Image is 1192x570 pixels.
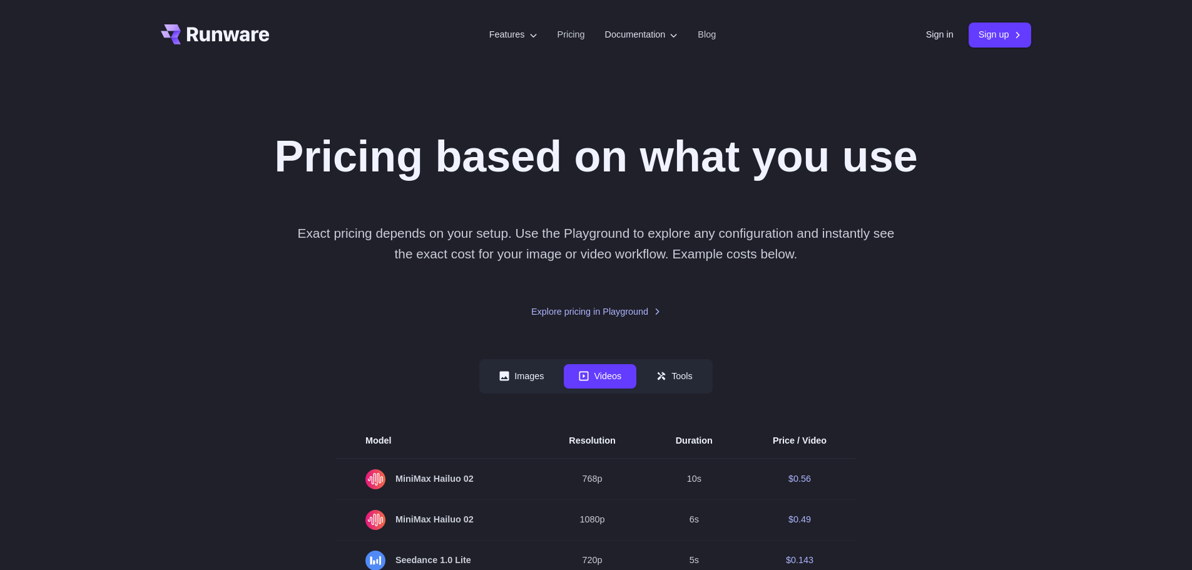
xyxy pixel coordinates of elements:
td: 1080p [539,499,645,540]
th: Resolution [539,424,645,459]
th: Model [335,424,539,459]
button: Images [484,364,559,389]
span: MiniMax Hailuo 02 [365,469,509,489]
th: Price / Video [743,424,857,459]
th: Duration [646,424,743,459]
a: Sign in [926,28,954,42]
p: Exact pricing depends on your setup. Use the Playground to explore any configuration and instantl... [291,223,900,265]
td: $0.49 [743,499,857,540]
a: Go to / [161,24,270,44]
td: 10s [646,459,743,500]
a: Sign up [969,23,1032,47]
h1: Pricing based on what you use [274,130,917,183]
span: MiniMax Hailuo 02 [365,510,509,530]
a: Explore pricing in Playground [531,305,661,319]
button: Tools [641,364,708,389]
td: 6s [646,499,743,540]
a: Pricing [558,28,585,42]
label: Documentation [605,28,678,42]
label: Features [489,28,537,42]
td: 768p [539,459,645,500]
td: $0.56 [743,459,857,500]
a: Blog [698,28,716,42]
button: Videos [564,364,636,389]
